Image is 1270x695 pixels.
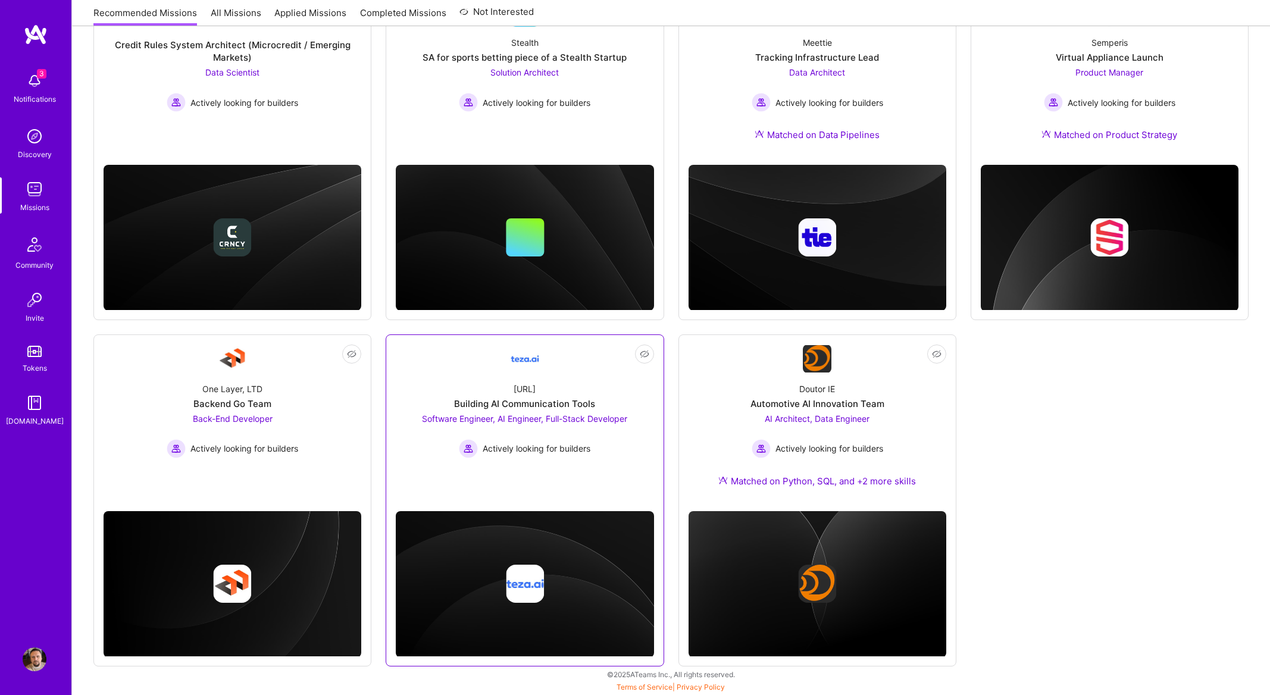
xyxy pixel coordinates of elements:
[490,67,559,77] span: Solution Architect
[214,565,252,603] img: Company logo
[396,511,653,658] img: cover
[511,36,539,49] div: Stealth
[23,391,46,415] img: guide book
[347,349,356,359] i: icon EyeClosed
[193,414,273,424] span: Back-End Developer
[689,165,946,311] img: cover
[1044,93,1063,112] img: Actively looking for builders
[775,442,883,455] span: Actively looking for builders
[15,259,54,271] div: Community
[190,96,298,109] span: Actively looking for builders
[193,397,271,410] div: Backend Go Team
[511,345,539,373] img: Company Logo
[27,346,42,357] img: tokens
[1041,129,1051,139] img: Ateam Purple Icon
[803,36,832,49] div: Meettie
[932,349,941,359] i: icon EyeClosed
[26,312,44,324] div: Invite
[18,148,52,161] div: Discovery
[104,511,361,658] img: cover
[23,362,47,374] div: Tokens
[752,93,771,112] img: Actively looking for builders
[755,129,764,139] img: Ateam Purple Icon
[37,69,46,79] span: 3
[1091,36,1128,49] div: Semperis
[167,439,186,458] img: Actively looking for builders
[71,659,1270,689] div: © 2025 ATeams Inc., All rights reserved.
[23,177,46,201] img: teamwork
[20,230,49,259] img: Community
[775,96,883,109] span: Actively looking for builders
[20,201,49,214] div: Missions
[23,69,46,93] img: bell
[798,218,836,256] img: Company logo
[1041,129,1177,141] div: Matched on Product Strategy
[167,93,186,112] img: Actively looking for builders
[6,415,64,427] div: [DOMAIN_NAME]
[803,345,831,372] img: Company Logo
[459,439,478,458] img: Actively looking for builders
[202,383,262,395] div: One Layer, LTD
[396,165,653,311] img: cover
[789,67,845,77] span: Data Architect
[190,442,298,455] span: Actively looking for builders
[93,7,197,26] a: Recommended Missions
[689,511,946,658] img: cover
[23,288,46,312] img: Invite
[104,345,361,496] a: Company LogoOne Layer, LTDBackend Go TeamBack-End Developer Actively looking for buildersActively...
[750,397,884,410] div: Automotive AI Innovation Team
[981,165,1238,311] img: cover
[718,475,728,485] img: Ateam Purple Icon
[23,647,46,671] img: User Avatar
[1056,51,1163,64] div: Virtual Appliance Launch
[454,397,595,410] div: Building AI Communication Tools
[205,67,259,77] span: Data Scientist
[677,683,725,691] a: Privacy Policy
[211,7,261,26] a: All Missions
[23,124,46,148] img: discovery
[214,218,252,256] img: Company logo
[1090,218,1128,256] img: Company logo
[752,439,771,458] img: Actively looking for builders
[617,683,672,691] a: Terms of Service
[422,414,627,424] span: Software Engineer, AI Engineer, Full-Stack Developer
[483,442,590,455] span: Actively looking for builders
[765,414,869,424] span: AI Architect, Data Engineer
[799,383,835,395] div: Doutor IE
[483,96,590,109] span: Actively looking for builders
[514,383,536,395] div: [URL]
[274,7,346,26] a: Applied Missions
[1075,67,1143,77] span: Product Manager
[459,5,534,26] a: Not Interested
[1068,96,1175,109] span: Actively looking for builders
[14,93,56,105] div: Notifications
[689,345,946,502] a: Company LogoDoutor IEAutomotive AI Innovation TeamAI Architect, Data Engineer Actively looking fo...
[218,345,247,373] img: Company Logo
[617,683,725,691] span: |
[506,565,544,603] img: Company logo
[755,51,879,64] div: Tracking Infrastructure Lead
[20,647,49,671] a: User Avatar
[423,51,627,64] div: SA for sports betting piece of a Stealth Startup
[718,475,916,487] div: Matched on Python, SQL, and +2 more skills
[104,165,361,311] img: cover
[755,129,880,141] div: Matched on Data Pipelines
[640,349,649,359] i: icon EyeClosed
[104,39,361,64] div: Credit Rules System Architect (Microcredit / Emerging Markets)
[798,565,836,603] img: Company logo
[396,345,653,496] a: Company Logo[URL]Building AI Communication ToolsSoftware Engineer, AI Engineer, Full-Stack Develo...
[459,93,478,112] img: Actively looking for builders
[24,24,48,45] img: logo
[360,7,446,26] a: Completed Missions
